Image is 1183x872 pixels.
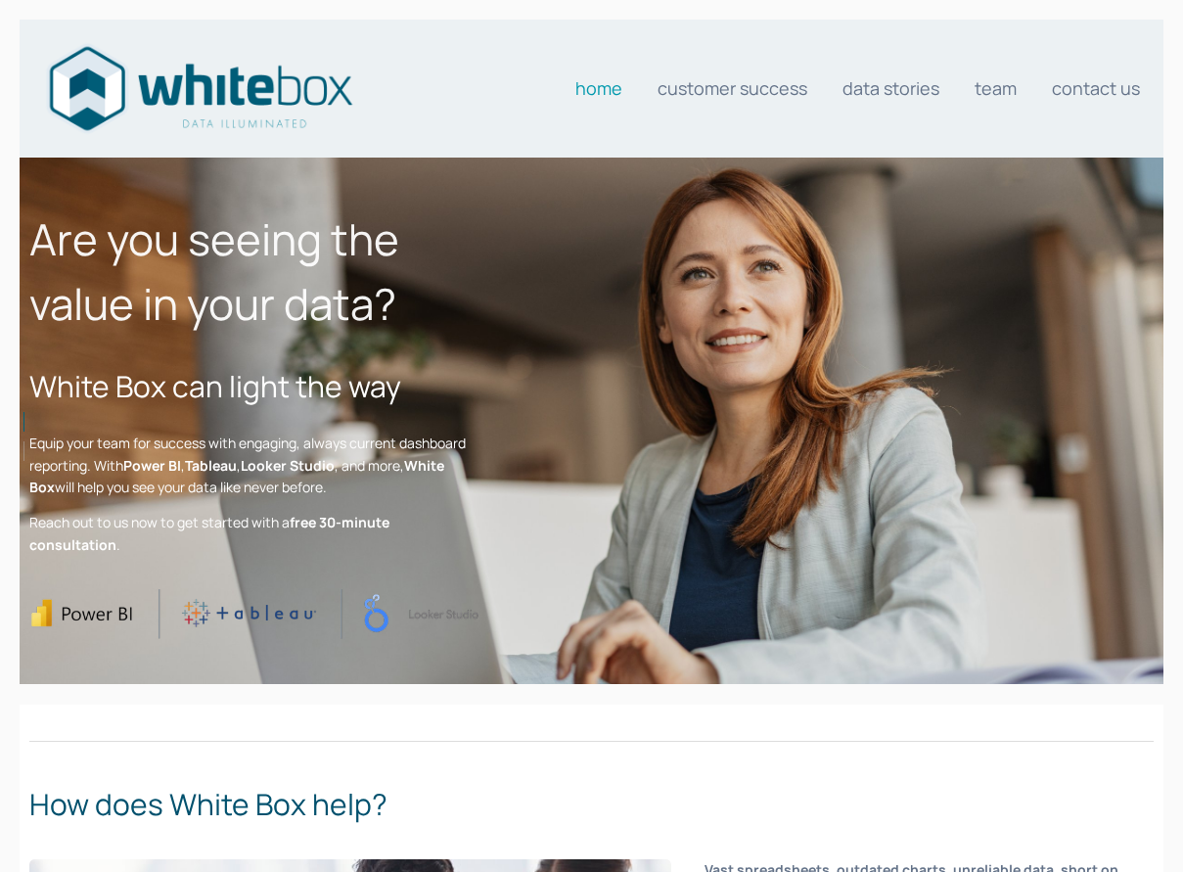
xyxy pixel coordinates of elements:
h2: How does White Box help? [29,782,1154,826]
a: Team [975,69,1017,108]
a: Contact us [1052,69,1140,108]
a: Customer Success [658,69,807,108]
a: Data stories [842,69,939,108]
h2: White Box can light the way [29,364,478,408]
strong: Power BI [123,456,181,475]
a: Home [575,69,622,108]
strong: Tableau [185,456,237,475]
strong: Looker Studio [241,456,335,475]
strong: White Box [29,456,447,496]
h1: Are you seeing the value in your data? [29,207,478,336]
p: Reach out to us now to get started with a . [29,512,478,556]
iframe: Form 0 [897,207,1154,353]
img: Data consultants [43,40,356,137]
p: Equip your team for success with engaging, always current dashboard reporting. With , , , and mor... [29,433,478,498]
strong: free 30-minute consultation [29,513,392,553]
